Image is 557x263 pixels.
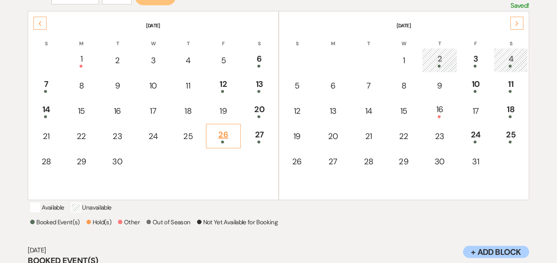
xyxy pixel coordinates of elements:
[463,128,488,144] div: 24
[118,217,140,227] p: Other
[426,130,453,142] div: 23
[211,105,236,117] div: 19
[29,30,63,47] th: S
[356,130,381,142] div: 21
[284,155,310,168] div: 26
[141,130,166,142] div: 24
[320,155,346,168] div: 27
[175,80,201,92] div: 11
[141,54,166,66] div: 3
[30,203,64,212] p: Available
[356,155,381,168] div: 28
[463,246,529,258] button: + Add Block
[463,78,488,93] div: 10
[280,30,315,47] th: S
[320,105,346,117] div: 13
[422,30,457,47] th: T
[64,30,99,47] th: M
[28,246,529,255] h6: [DATE]
[320,80,346,92] div: 6
[280,12,528,29] th: [DATE]
[246,78,273,93] div: 13
[171,30,205,47] th: T
[104,130,131,142] div: 23
[33,130,59,142] div: 21
[356,105,381,117] div: 14
[29,12,277,29] th: [DATE]
[463,53,488,68] div: 3
[391,105,417,117] div: 15
[463,155,488,168] div: 31
[175,105,201,117] div: 18
[104,80,131,92] div: 9
[69,53,94,68] div: 1
[211,78,236,93] div: 12
[498,128,523,144] div: 25
[494,30,528,47] th: S
[426,103,453,118] div: 16
[104,155,131,168] div: 30
[458,30,493,47] th: F
[69,80,94,92] div: 8
[69,105,94,117] div: 15
[386,30,421,47] th: W
[87,217,112,227] p: Hold(s)
[211,128,236,144] div: 26
[246,53,273,68] div: 6
[352,30,386,47] th: T
[104,105,131,117] div: 16
[246,128,273,144] div: 27
[356,80,381,92] div: 7
[104,54,131,66] div: 2
[284,105,310,117] div: 12
[33,103,59,118] div: 14
[426,155,453,168] div: 30
[391,80,417,92] div: 8
[30,217,80,227] p: Booked Event(s)
[391,155,417,168] div: 29
[391,130,417,142] div: 22
[284,130,310,142] div: 19
[146,217,191,227] p: Out of Season
[100,30,135,47] th: T
[136,30,171,47] th: W
[141,80,166,92] div: 10
[463,105,488,117] div: 17
[426,80,453,92] div: 9
[498,103,523,118] div: 18
[206,30,241,47] th: F
[141,105,166,117] div: 17
[242,30,277,47] th: S
[320,130,346,142] div: 20
[498,78,523,93] div: 11
[33,155,59,168] div: 28
[246,103,273,118] div: 20
[175,54,201,66] div: 4
[175,130,201,142] div: 25
[391,54,417,66] div: 1
[498,53,523,68] div: 4
[284,80,310,92] div: 5
[69,155,94,168] div: 29
[315,30,351,47] th: M
[33,78,59,93] div: 7
[69,130,94,142] div: 22
[71,203,112,212] p: Unavailable
[426,53,453,68] div: 2
[197,217,277,227] p: Not Yet Available for Booking
[211,54,236,66] div: 5
[511,0,529,11] p: Saved!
